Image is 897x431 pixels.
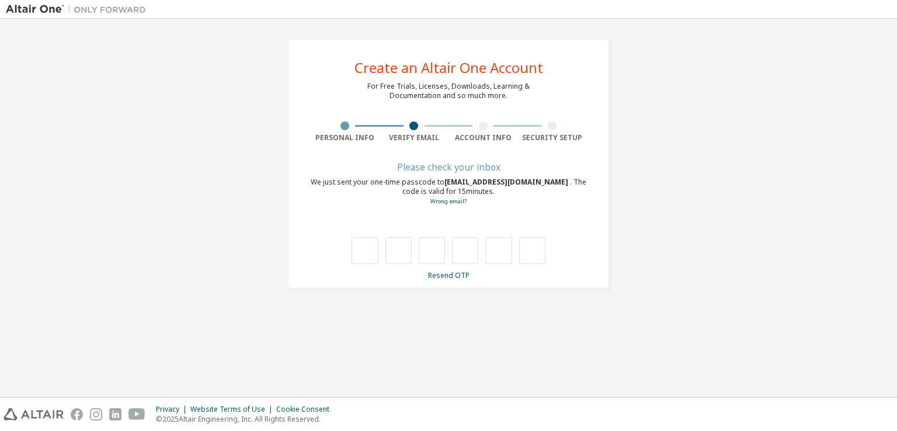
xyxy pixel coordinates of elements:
[156,414,336,424] p: © 2025 Altair Engineering, Inc. All Rights Reserved.
[448,133,518,142] div: Account Info
[276,405,336,414] div: Cookie Consent
[156,405,190,414] div: Privacy
[71,408,83,420] img: facebook.svg
[518,133,587,142] div: Security Setup
[109,408,121,420] img: linkedin.svg
[354,61,543,75] div: Create an Altair One Account
[430,197,467,205] a: Go back to the registration form
[428,270,470,280] a: Resend OTP
[380,133,449,142] div: Verify Email
[128,408,145,420] img: youtube.svg
[190,405,276,414] div: Website Terms of Use
[367,82,530,100] div: For Free Trials, Licenses, Downloads, Learning & Documentation and so much more.
[310,164,587,171] div: Please check your inbox
[90,408,102,420] img: instagram.svg
[310,178,587,206] div: We just sent your one-time passcode to . The code is valid for 15 minutes.
[6,4,152,15] img: Altair One
[444,177,570,187] span: [EMAIL_ADDRESS][DOMAIN_NAME]
[4,408,64,420] img: altair_logo.svg
[310,133,380,142] div: Personal Info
